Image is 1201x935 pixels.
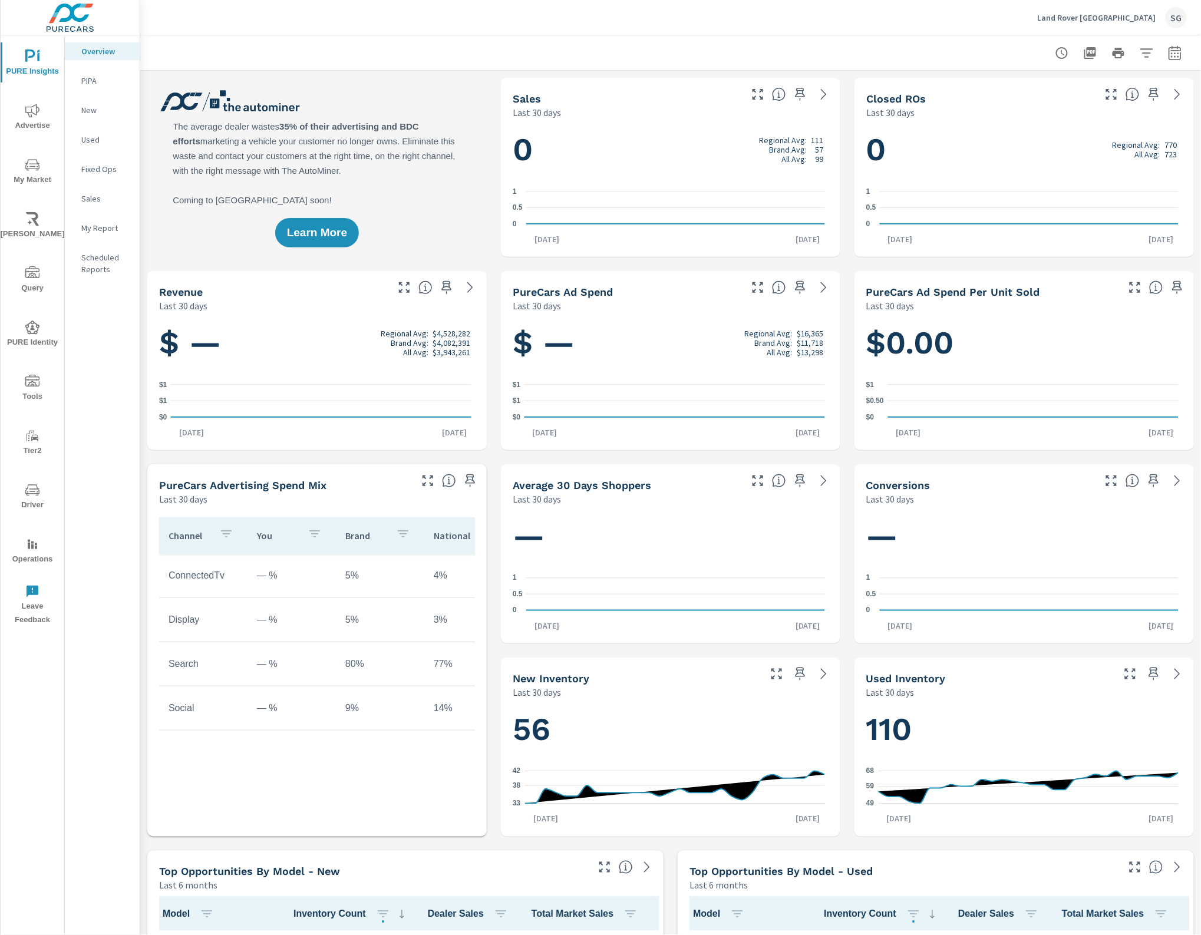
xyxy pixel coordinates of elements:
text: 1 [513,187,517,196]
span: [PERSON_NAME] [4,212,61,241]
span: Model [163,907,219,921]
p: PIPA [81,75,130,87]
span: PURE Identity [4,321,61,349]
p: [DATE] [526,620,567,632]
p: 111 [811,136,824,145]
p: [DATE] [787,427,829,438]
p: $3,943,261 [433,348,470,357]
button: Make Fullscreen [395,278,414,297]
div: nav menu [1,35,64,632]
span: Leave Feedback [4,584,61,627]
button: Make Fullscreen [748,471,767,490]
h1: 0 [866,130,1182,170]
button: Make Fullscreen [1121,665,1140,683]
button: Make Fullscreen [1102,85,1121,104]
p: Last 30 days [513,685,561,699]
td: 3% [424,605,513,635]
span: Advertise [4,104,61,133]
text: $0 [159,413,167,421]
p: Last 30 days [513,492,561,506]
span: The number of dealer-specified goals completed by a visitor. [Source: This data is provided by th... [1126,474,1140,488]
p: Last 6 months [689,878,748,893]
p: Fixed Ops [81,163,130,175]
text: 0 [866,220,870,228]
p: [DATE] [1141,813,1182,825]
td: — % [248,561,336,590]
text: 33 [513,799,521,808]
button: Learn More [275,218,359,247]
span: Save this to your personalized report [791,665,810,683]
span: Tools [4,375,61,404]
button: Make Fullscreen [1126,278,1144,297]
h1: 56 [513,709,829,749]
h5: PureCars Advertising Spend Mix [159,479,326,491]
span: Dealer Sales [958,907,1043,921]
td: — % [248,649,336,679]
text: $1 [513,397,521,405]
text: $1 [159,381,167,389]
p: [DATE] [526,233,567,245]
td: 9% [336,693,424,723]
p: 770 [1165,140,1177,150]
button: Make Fullscreen [767,665,786,683]
span: Save this to your personalized report [1144,665,1163,683]
div: New [65,101,140,119]
p: Regional Avg: [381,329,428,338]
span: Save this to your personalized report [791,278,810,297]
text: 0.5 [513,204,523,212]
span: Total Market Sales [532,907,642,921]
button: Make Fullscreen [748,85,767,104]
p: 99 [816,154,824,164]
p: Last 30 days [866,685,915,699]
p: [DATE] [888,427,929,438]
h5: PureCars Ad Spend [513,286,613,298]
p: Brand [345,530,387,541]
span: Tier2 [4,429,61,458]
span: My Market [4,158,61,187]
p: All Avg: [403,348,428,357]
h5: Closed ROs [866,92,926,105]
p: Last 30 days [159,492,207,506]
a: See more details in report [814,85,833,104]
h1: $0.00 [866,323,1182,363]
h1: — [513,516,829,556]
p: $13,298 [797,348,824,357]
p: [DATE] [524,427,566,438]
td: ConnectedTv [159,561,248,590]
text: $1 [866,381,875,389]
p: [DATE] [1141,620,1182,632]
h1: 110 [866,709,1182,749]
text: 42 [513,767,521,775]
h5: PureCars Ad Spend Per Unit Sold [866,286,1040,298]
p: Brand Avg: [755,338,793,348]
p: National [434,530,475,541]
span: Save this to your personalized report [461,471,480,490]
button: Make Fullscreen [418,471,437,490]
text: 0 [866,606,870,614]
p: Sales [81,193,130,204]
p: Land Rover [GEOGRAPHIC_DATA] [1038,12,1156,23]
button: "Export Report to PDF" [1078,41,1102,65]
p: All Avg: [781,154,807,164]
div: Overview [65,42,140,60]
p: Last 30 days [513,105,561,120]
p: [DATE] [787,813,829,825]
a: See more details in report [638,858,656,877]
p: Scheduled Reports [81,252,130,275]
p: My Report [81,222,130,234]
div: My Report [65,219,140,237]
h5: Top Opportunities by Model - New [159,865,340,878]
text: 38 [513,781,521,789]
h5: Used Inventory [866,672,946,685]
text: 59 [866,782,875,791]
h5: New Inventory [513,672,589,685]
span: Query [4,266,61,295]
span: Find the biggest opportunities within your model lineup by seeing how each model is selling in yo... [1149,860,1163,874]
span: Save this to your personalized report [791,85,810,104]
span: Operations [4,537,61,566]
p: Regional Avg: [1113,140,1160,150]
p: Last 30 days [866,105,915,120]
p: [DATE] [880,233,921,245]
p: Regional Avg: [745,329,793,338]
p: Last 30 days [159,299,207,313]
